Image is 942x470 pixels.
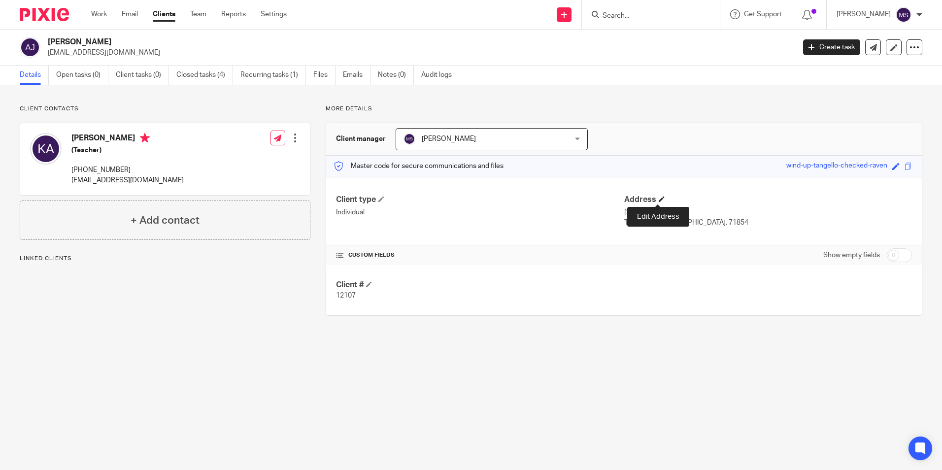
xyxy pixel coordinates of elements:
[190,9,206,19] a: Team
[404,133,415,145] img: svg%3E
[116,66,169,85] a: Client tasks (0)
[56,66,108,85] a: Open tasks (0)
[30,133,62,165] img: svg%3E
[20,8,69,21] img: Pixie
[153,9,175,19] a: Clients
[336,195,624,205] h4: Client type
[261,9,287,19] a: Settings
[334,161,504,171] p: Master code for secure communications and files
[240,66,306,85] a: Recurring tasks (1)
[20,105,310,113] p: Client contacts
[343,66,370,85] a: Emails
[624,207,912,217] p: [STREET_ADDRESS]
[313,66,336,85] a: Files
[71,175,184,185] p: [EMAIL_ADDRESS][DOMAIN_NAME]
[48,48,788,58] p: [EMAIL_ADDRESS][DOMAIN_NAME]
[122,9,138,19] a: Email
[803,39,860,55] a: Create task
[896,7,911,23] img: svg%3E
[336,292,356,299] span: 12107
[336,207,624,217] p: Individual
[624,195,912,205] h4: Address
[48,37,640,47] h2: [PERSON_NAME]
[71,145,184,155] h5: (Teacher)
[602,12,690,21] input: Search
[421,66,459,85] a: Audit logs
[140,133,150,143] i: Primary
[378,66,414,85] a: Notes (0)
[71,165,184,175] p: [PHONE_NUMBER]
[837,9,891,19] p: [PERSON_NAME]
[71,133,184,145] h4: [PERSON_NAME]
[336,134,386,144] h3: Client manager
[20,66,49,85] a: Details
[786,161,887,172] div: wind-up-tangello-checked-raven
[336,280,624,290] h4: Client #
[20,37,40,58] img: svg%3E
[326,105,922,113] p: More details
[624,218,912,228] p: Texarkana, [GEOGRAPHIC_DATA], 71854
[20,255,310,263] p: Linked clients
[131,213,200,228] h4: + Add contact
[744,11,782,18] span: Get Support
[823,250,880,260] label: Show empty fields
[176,66,233,85] a: Closed tasks (4)
[91,9,107,19] a: Work
[221,9,246,19] a: Reports
[422,135,476,142] span: [PERSON_NAME]
[336,251,624,259] h4: CUSTOM FIELDS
